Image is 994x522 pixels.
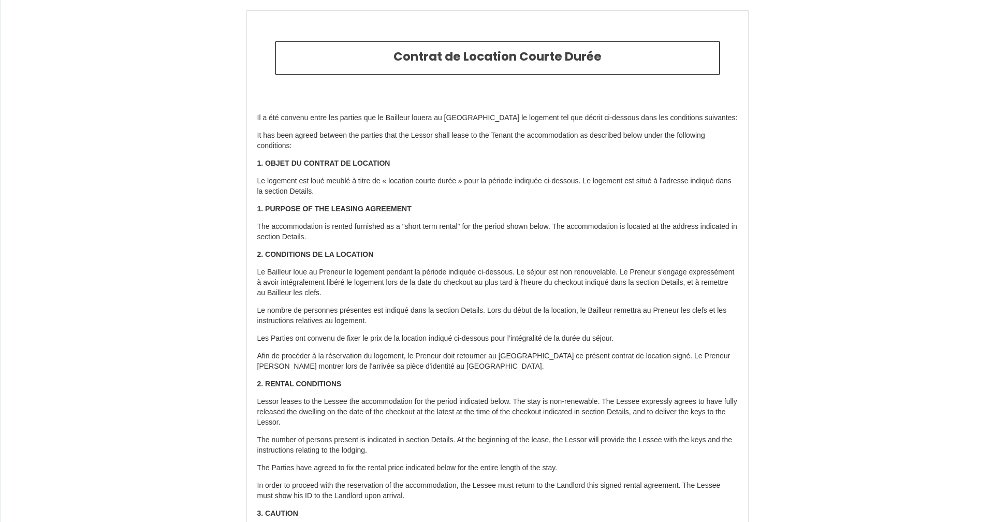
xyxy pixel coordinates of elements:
p: In order to proceed with the reservation of the accommodation, the Lessee must return to the Land... [257,481,738,501]
p: Il a été convenu entre les parties que le Bailleur louera au [GEOGRAPHIC_DATA] le logement tel qu... [257,113,738,123]
p: Le logement est loué meublé à titre de « location courte durée » pour la période indiquée ci-dess... [257,176,738,197]
p: Le nombre de personnes présentes est indiqué dans la section Details. Lors du début de la locatio... [257,306,738,326]
strong: 2. RENTAL CONDITIONS [257,380,342,388]
strong: 2. CONDITIONS DE LA LOCATION [257,250,374,258]
h2: Contrat de Location Courte Durée [284,50,711,64]
p: The accommodation is rented furnished as a "short term rental" for the period shown below. The ac... [257,222,738,242]
p: The Parties have agreed to fix the rental price indicated below for the entire length of the stay. [257,463,738,473]
strong: 1. PURPOSE OF THE LEASING AGREEMENT [257,205,412,213]
p: Afin de procéder à la réservation du logement, le Preneur doit retourner au [GEOGRAPHIC_DATA] ce ... [257,351,738,372]
p: Le Bailleur loue au Preneur le logement pendant la période indiquée ci-dessous. Le séjour est non... [257,267,738,298]
p: The number of persons present is indicated in section Details. At the beginning of the lease, the... [257,435,738,456]
p: It has been agreed between the parties that the Lessor shall lease to the Tenant the accommodatio... [257,130,738,151]
strong: 3. CAUTION [257,509,298,517]
strong: 1. OBJET DU CONTRAT DE LOCATION [257,159,390,167]
p: Lessor leases to the Lessee the accommodation for the period indicated below. The stay is non-ren... [257,397,738,428]
p: Les Parties ont convenu de fixer le prix de la location indiqué ci-dessous pour l’intégralité de ... [257,334,738,344]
